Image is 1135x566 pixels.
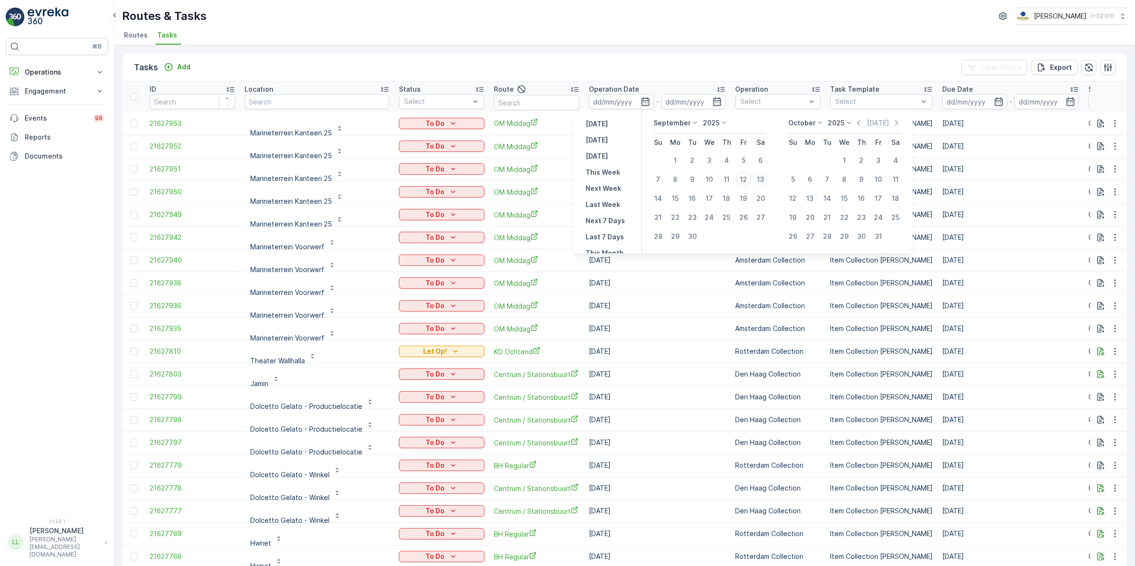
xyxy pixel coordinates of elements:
[937,477,1084,500] td: [DATE]
[785,191,801,206] div: 12
[130,462,138,469] div: Toggle Row Selected
[702,191,717,206] div: 17
[937,408,1084,431] td: [DATE]
[426,141,445,151] p: To Do
[753,153,768,168] div: 6
[820,191,835,206] div: 14
[25,132,104,142] p: Reports
[29,526,100,536] p: [PERSON_NAME]
[494,187,579,197] a: OM Middag
[494,392,579,402] a: Centrum / Stationsbuurt
[494,347,579,357] a: KD Ochtend
[937,135,1084,158] td: [DATE]
[785,229,801,244] div: 26
[399,391,484,403] button: To Do
[250,402,362,411] p: Dolcetto Gelato - Productielocatie
[937,431,1084,454] td: [DATE]
[582,215,629,226] button: Next 7 Days
[1016,11,1030,21] img: basis-logo_rgb2x.png
[494,369,579,379] span: Centrum / Stationsbuurt
[150,392,235,402] a: 21627799
[582,134,612,146] button: Today
[937,363,1084,386] td: [DATE]
[668,172,683,187] div: 8
[494,483,579,493] a: Centrum / Stationsbuurt
[399,346,484,357] button: Let Op!
[494,255,579,265] span: OM Middag
[28,8,68,27] img: logo_light-DOdMpM7g.png
[399,232,484,243] button: To Do
[150,415,235,424] span: 21627798
[736,172,751,187] div: 12
[6,147,108,166] a: Documents
[6,128,108,147] a: Reports
[871,229,886,244] div: 31
[130,348,138,355] div: Toggle Row Selected
[426,506,445,516] p: To Do
[1031,60,1078,75] button: Export
[582,151,612,162] button: Tomorrow
[399,141,484,152] button: To Do
[130,416,138,424] div: Toggle Row Selected
[130,120,138,127] div: Toggle Row Selected
[837,229,852,244] div: 29
[130,142,138,150] div: Toggle Row Selected
[719,191,734,206] div: 18
[130,302,138,310] div: Toggle Row Selected
[150,438,235,447] span: 21627797
[426,461,445,470] p: To Do
[150,506,235,516] a: 21627777
[494,210,579,220] a: OM Middag
[150,347,235,356] a: 21627810
[937,226,1084,249] td: [DATE]
[250,493,330,502] p: Dolcetto Gelato - Winkel
[651,191,666,206] div: 14
[426,301,445,311] p: To Do
[494,324,579,334] span: OM Middag
[803,191,818,206] div: 13
[150,483,235,493] a: 21627778
[6,526,108,558] button: LL[PERSON_NAME][PERSON_NAME][EMAIL_ADDRESS][DOMAIN_NAME]
[399,209,484,220] button: To Do
[250,265,324,274] p: Marineterrein Voorwerf
[250,470,330,480] p: Dolcetto Gelato - Winkel
[494,461,579,471] a: BH Regular
[584,522,730,545] td: [DATE]
[130,393,138,401] div: Toggle Row Selected
[245,139,349,154] button: Marineterrein Kanteen 25
[250,242,324,252] p: Marineterrein Voorwerf
[250,151,332,160] p: Marineterrein Kanteen 25
[582,199,624,210] button: Last Week
[584,386,730,408] td: [DATE]
[888,191,903,206] div: 18
[494,141,579,151] a: OM Middag
[586,168,620,177] p: This Week
[651,210,666,225] div: 21
[702,153,717,168] div: 3
[494,164,579,174] span: OM Middag
[719,210,734,225] div: 25
[245,435,379,450] button: Dolcetto Gelato - Productielocatie
[668,229,683,244] div: 29
[399,300,484,311] button: To Do
[785,210,801,225] div: 19
[586,200,620,209] p: Last Week
[494,506,579,516] span: Centrum / Stationsbuurt
[245,298,341,313] button: Marineterrein Voorwerf
[426,210,445,219] p: To Do
[586,151,608,161] p: [DATE]
[837,153,852,168] div: 1
[150,461,235,470] span: 21627779
[250,219,332,229] p: Marineterrein Kanteen 25
[584,500,730,522] td: [DATE]
[150,278,235,288] a: 21627938
[150,164,235,174] a: 21627951
[854,191,869,206] div: 16
[150,233,235,242] a: 21627942
[426,255,445,265] p: To Do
